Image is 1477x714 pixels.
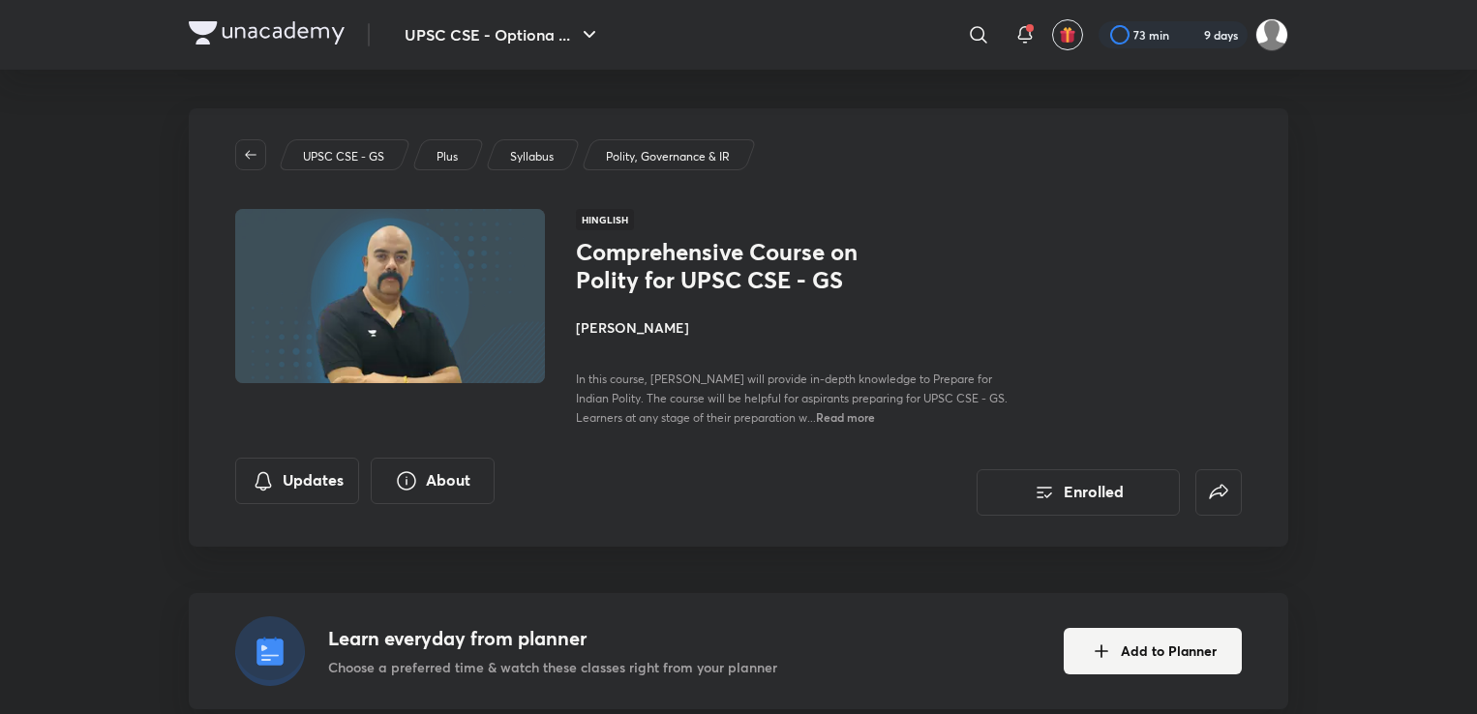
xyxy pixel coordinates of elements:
[576,372,1008,425] span: In this course, [PERSON_NAME] will provide in-depth knowledge to Prepare for Indian Polity. The c...
[1255,18,1288,51] img: Amrendra sharma
[816,409,875,425] span: Read more
[1181,25,1200,45] img: streak
[1195,469,1242,516] button: false
[328,657,777,677] p: Choose a preferred time & watch these classes right from your planner
[235,458,359,504] button: Updates
[232,207,548,385] img: Thumbnail
[977,469,1180,516] button: Enrolled
[189,21,345,49] a: Company Logo
[1052,19,1083,50] button: avatar
[1064,628,1242,674] button: Add to Planner
[507,148,558,165] a: Syllabus
[434,148,462,165] a: Plus
[303,148,384,165] p: UPSC CSE - GS
[510,148,554,165] p: Syllabus
[393,15,613,54] button: UPSC CSE - Optiona ...
[606,148,730,165] p: Polity, Governance & IR
[371,458,495,504] button: About
[328,624,777,653] h4: Learn everyday from planner
[437,148,458,165] p: Plus
[576,238,892,294] h1: Comprehensive Course on Polity for UPSC CSE - GS
[189,21,345,45] img: Company Logo
[1059,26,1076,44] img: avatar
[576,317,1010,338] h4: [PERSON_NAME]
[576,209,634,230] span: Hinglish
[300,148,388,165] a: UPSC CSE - GS
[603,148,734,165] a: Polity, Governance & IR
